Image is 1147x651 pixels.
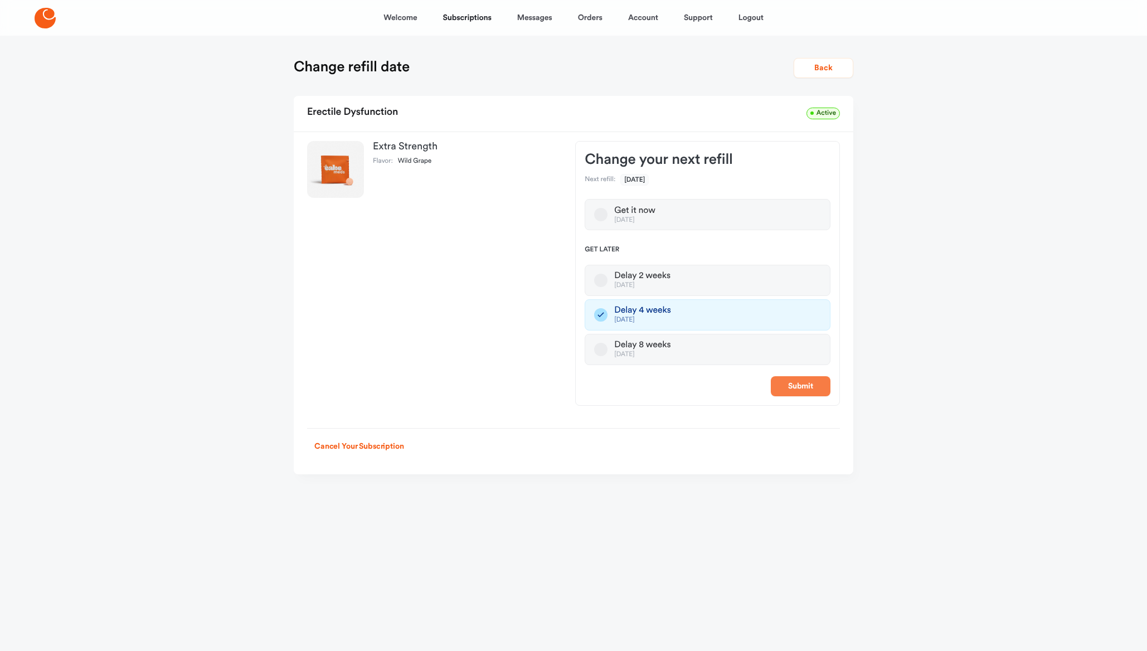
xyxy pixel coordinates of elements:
span: Get later [585,246,830,255]
h1: Change refill date [294,58,410,76]
button: Submit [771,376,830,396]
h2: Erectile Dysfunction [307,103,398,123]
dt: Next refill: [585,176,615,184]
a: Welcome [383,4,417,31]
a: Messages [517,4,552,31]
a: Logout [738,4,764,31]
div: Delay 2 weeks [614,270,670,281]
dd: Wild Grape [398,157,431,166]
a: Support [684,4,713,31]
div: [DATE] [614,216,655,225]
div: [DATE] [614,316,670,324]
img: Extra Strength [307,141,364,198]
span: Active [806,108,840,119]
div: Get it now [614,205,655,216]
a: Orders [578,4,602,31]
button: Cancel Your Subscription [307,436,411,456]
h3: Extra Strength [373,141,557,152]
dt: Flavor: [373,157,393,166]
div: Delay 8 weeks [614,339,670,351]
button: Get it now[DATE] [594,208,607,221]
a: Account [628,4,658,31]
a: Subscriptions [443,4,492,31]
button: Delay 8 weeks[DATE] [594,343,607,356]
button: Back [794,58,853,78]
div: Delay 4 weeks [614,305,670,316]
div: [DATE] [614,351,670,359]
div: [DATE] [614,281,670,290]
span: [DATE] [620,174,649,186]
button: Delay 4 weeks[DATE] [594,308,607,322]
h3: Change your next refill [585,150,830,168]
button: Delay 2 weeks[DATE] [594,274,607,287]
